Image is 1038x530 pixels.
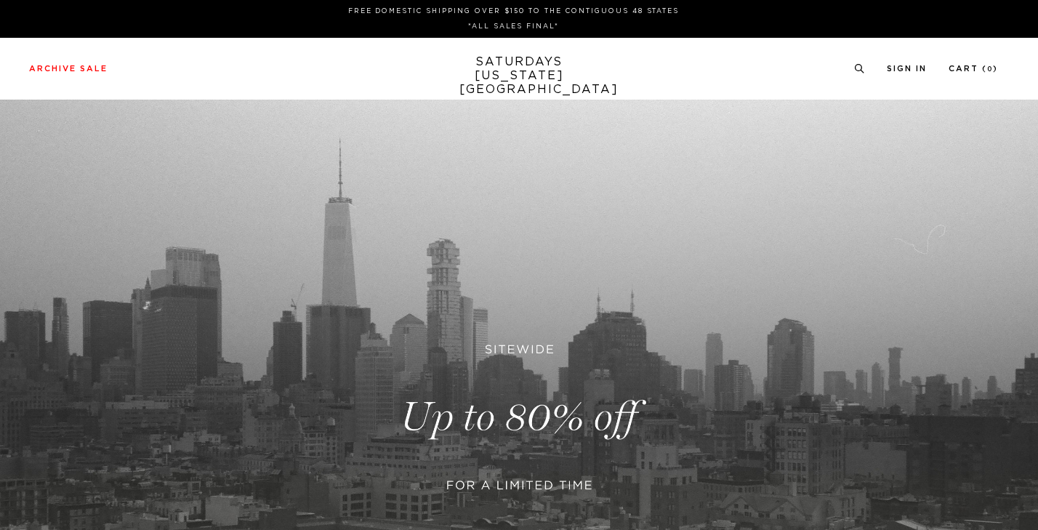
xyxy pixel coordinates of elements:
a: Cart (0) [949,65,998,73]
small: 0 [987,66,993,73]
a: Sign In [887,65,927,73]
p: FREE DOMESTIC SHIPPING OVER $150 TO THE CONTIGUOUS 48 STATES [35,6,992,17]
a: SATURDAYS[US_STATE][GEOGRAPHIC_DATA] [459,55,579,97]
a: Archive Sale [29,65,108,73]
p: *ALL SALES FINAL* [35,21,992,32]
